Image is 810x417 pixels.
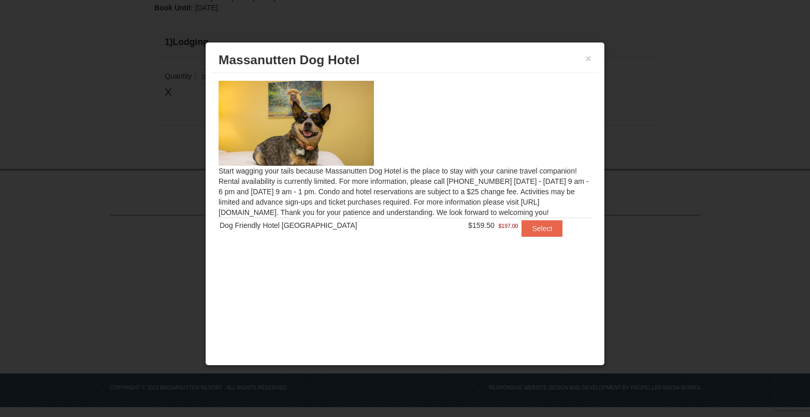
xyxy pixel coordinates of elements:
[219,81,374,166] img: 27428181-5-81c892a3.jpg
[211,73,599,257] div: Start wagging your tails because Massanutten Dog Hotel is the place to stay with your canine trav...
[498,221,518,231] span: $197.00
[585,53,591,64] button: ×
[522,220,562,237] button: Select
[220,220,437,231] div: Dog Friendly Hotel [GEOGRAPHIC_DATA]
[468,221,495,229] span: $159.50
[219,53,359,67] span: Massanutten Dog Hotel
